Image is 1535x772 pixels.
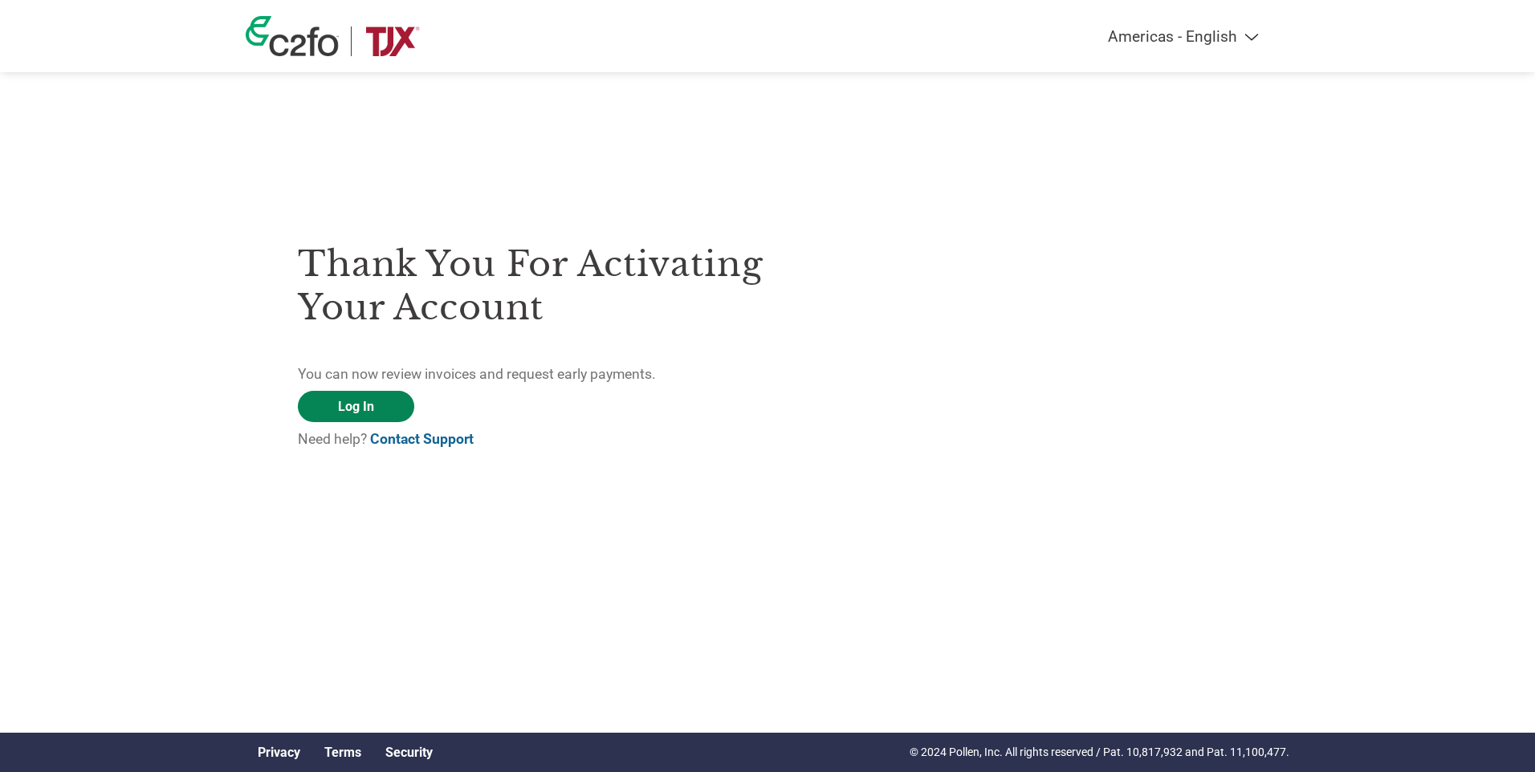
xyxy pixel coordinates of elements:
[298,364,767,384] p: You can now review invoices and request early payments.
[258,745,300,760] a: Privacy
[910,744,1289,761] p: © 2024 Pollen, Inc. All rights reserved / Pat. 10,817,932 and Pat. 11,100,477.
[246,16,339,56] img: c2fo logo
[370,431,474,447] a: Contact Support
[298,391,414,422] a: Log In
[385,745,433,760] a: Security
[298,429,767,449] p: Need help?
[364,26,421,56] img: TJX
[324,745,361,760] a: Terms
[298,242,767,329] h3: Thank you for activating your account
